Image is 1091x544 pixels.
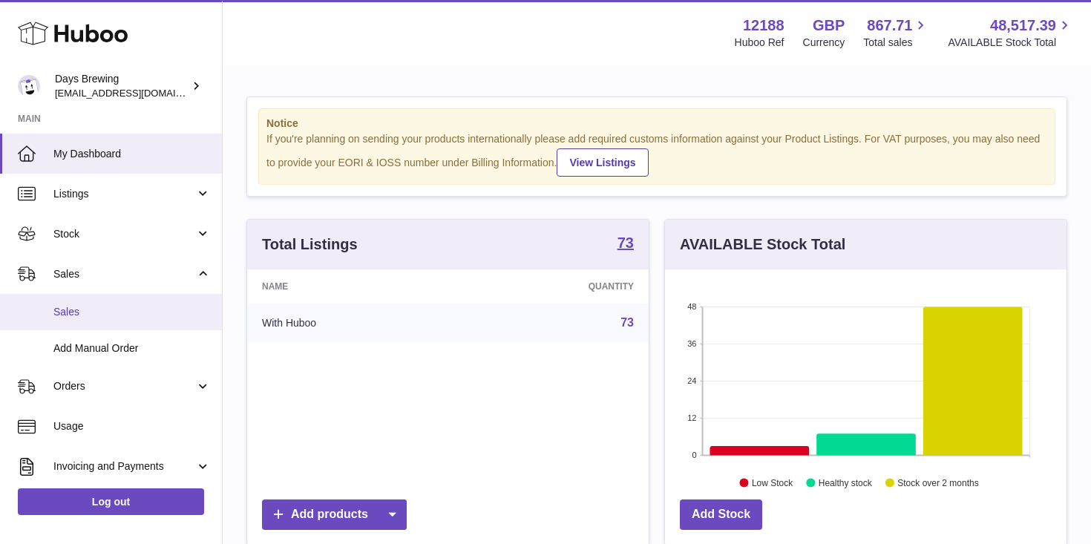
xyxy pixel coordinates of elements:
[53,379,195,393] span: Orders
[53,419,211,433] span: Usage
[557,148,648,177] a: View Listings
[687,413,696,422] text: 12
[617,235,634,250] strong: 73
[813,16,845,36] strong: GBP
[262,499,407,530] a: Add products
[620,316,634,329] a: 73
[863,36,929,50] span: Total sales
[687,376,696,385] text: 24
[53,147,211,161] span: My Dashboard
[990,16,1056,36] span: 48,517.39
[948,16,1073,50] a: 48,517.39 AVAILABLE Stock Total
[743,16,784,36] strong: 12188
[680,499,762,530] a: Add Stock
[459,269,649,304] th: Quantity
[803,36,845,50] div: Currency
[53,341,211,355] span: Add Manual Order
[897,477,978,488] text: Stock over 2 months
[680,235,845,255] h3: AVAILABLE Stock Total
[687,302,696,311] text: 48
[617,235,634,253] a: 73
[262,235,358,255] h3: Total Listings
[687,339,696,348] text: 36
[55,72,189,100] div: Days Brewing
[266,117,1047,131] strong: Notice
[867,16,912,36] span: 867.71
[18,75,40,97] img: helena@daysbrewing.com
[948,36,1073,50] span: AVAILABLE Stock Total
[735,36,784,50] div: Huboo Ref
[819,477,873,488] text: Healthy stock
[247,269,459,304] th: Name
[266,132,1047,177] div: If you're planning on sending your products internationally please add required customs informati...
[55,87,218,99] span: [EMAIL_ADDRESS][DOMAIN_NAME]
[692,450,696,459] text: 0
[752,477,793,488] text: Low Stock
[53,459,195,473] span: Invoicing and Payments
[247,304,459,342] td: With Huboo
[53,227,195,241] span: Stock
[53,187,195,201] span: Listings
[18,488,204,515] a: Log out
[53,305,211,319] span: Sales
[53,267,195,281] span: Sales
[863,16,929,50] a: 867.71 Total sales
